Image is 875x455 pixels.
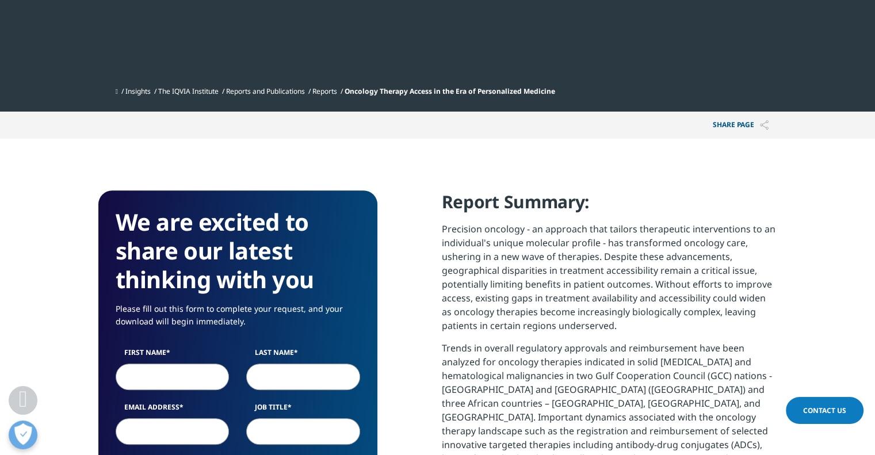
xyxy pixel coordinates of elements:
a: Contact Us [786,397,863,424]
a: Insights [125,86,151,96]
label: Email Address [116,402,230,418]
label: First Name [116,347,230,364]
p: Please fill out this form to complete your request, and your download will begin immediately. [116,303,360,337]
p: Share PAGE [704,112,777,139]
label: Job Title [246,402,360,418]
a: Reports and Publications [226,86,305,96]
h4: Report Summary: [442,190,777,222]
span: Contact Us [803,406,846,415]
a: Reports [312,86,337,96]
span: Oncology Therapy Access in the Era of Personalized Medicine [345,86,555,96]
p: Precision oncology - an approach that tailors therapeutic interventions to an individual's unique... [442,222,777,341]
h3: We are excited to share our latest thinking with you [116,208,360,294]
a: The IQVIA Institute [158,86,219,96]
label: Last Name [246,347,360,364]
img: Share PAGE [760,120,769,130]
button: Share PAGEShare PAGE [704,112,777,139]
button: Open Preferences [9,420,37,449]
